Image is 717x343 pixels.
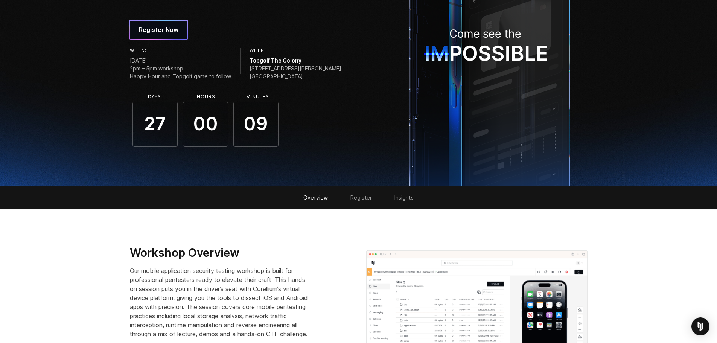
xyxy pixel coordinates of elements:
span: 2pm – 5pm workshop Happy Hour and Topgolf game to follow [130,64,231,80]
h6: When: [130,48,231,53]
li: Minutes [235,94,280,99]
li: Days [132,94,177,99]
p: Our mobile application security testing workshop is built for professional pentesters ready to el... [130,266,314,338]
h6: Where: [250,48,341,53]
span: 27 [132,102,178,147]
span: 09 [233,102,279,147]
div: Open Intercom Messenger [691,317,709,335]
a: Insights [394,194,414,201]
a: Register Now [130,21,187,39]
a: Register [350,194,372,201]
h3: Workshop Overview [130,246,314,260]
span: [DATE] [130,56,231,64]
span: Register Now [139,25,178,34]
span: 00 [183,102,228,147]
a: Overview [303,194,328,201]
li: Hours [184,94,229,99]
span: [STREET_ADDRESS][PERSON_NAME] [GEOGRAPHIC_DATA] [250,64,341,80]
span: Topgolf The Colony [250,56,341,64]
